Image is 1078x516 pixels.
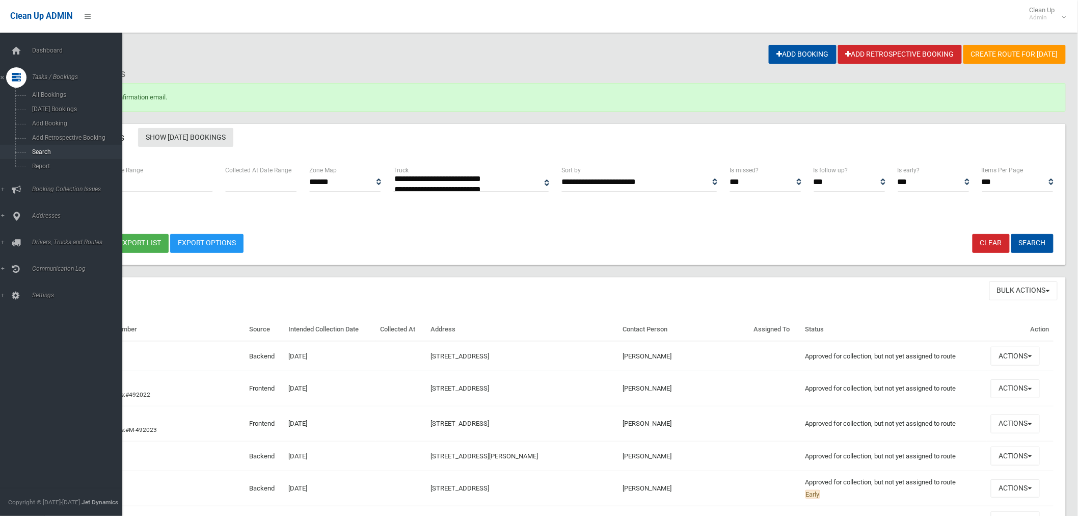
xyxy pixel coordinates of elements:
th: Collected At [376,318,426,342]
button: Actions [991,479,1040,498]
td: Approved for collection, but not yet assigned to route [801,341,987,371]
td: Approved for collection, but not yet assigned to route [801,406,987,442]
div: Booking sent confirmation email. [45,83,1066,112]
td: Backend [245,442,284,471]
button: Export list [111,234,169,253]
span: Add Retrospective Booking [29,134,122,141]
span: Drivers, Trucks and Routes [29,239,131,246]
a: Show [DATE] Bookings [138,128,233,147]
th: Address [426,318,618,342]
td: [PERSON_NAME] [618,371,749,406]
span: Clean Up ADMIN [10,11,72,21]
button: Actions [991,379,1040,398]
strong: Jet Dynamics [82,499,118,506]
a: Add Retrospective Booking [838,45,962,64]
th: Source [245,318,284,342]
th: Action [987,318,1054,342]
span: Addresses [29,212,131,219]
td: [PERSON_NAME] [618,341,749,371]
span: [DATE] Bookings [29,106,122,113]
a: [STREET_ADDRESS] [430,484,489,492]
td: Frontend [245,406,284,442]
td: [PERSON_NAME] [618,442,749,471]
a: [STREET_ADDRESS] [430,384,489,392]
th: Booking Number [85,318,245,342]
span: Dashboard [29,47,131,54]
button: Actions [991,347,1040,366]
small: Companions: [89,426,158,433]
span: All Bookings [29,91,122,98]
th: Intended Collection Date [284,318,376,342]
a: Export Options [170,234,244,253]
a: Clear [973,234,1010,253]
span: Search [29,148,122,156]
a: Create route for [DATE] [963,45,1066,64]
span: Settings [29,292,131,299]
td: [DATE] [284,371,376,406]
span: Clean Up [1025,6,1065,21]
td: Backend [245,341,284,371]
td: [PERSON_NAME] [618,406,749,442]
a: [STREET_ADDRESS] [430,420,489,427]
span: Copyright © [DATE]-[DATE] [8,499,80,506]
td: [DATE] [284,471,376,506]
th: Status [801,318,987,342]
td: [DATE] [284,442,376,471]
td: [DATE] [284,406,376,442]
td: Backend [245,471,284,506]
td: Approved for collection, but not yet assigned to route [801,442,987,471]
a: Add Booking [769,45,837,64]
td: Frontend [245,371,284,406]
span: Early [805,490,820,499]
span: Tasks / Bookings [29,73,131,81]
span: Booking Collection Issues [29,186,131,193]
a: [STREET_ADDRESS][PERSON_NAME] [430,452,538,460]
td: Approved for collection, but not yet assigned to route [801,471,987,506]
td: Approved for collection, but not yet assigned to route [801,371,987,406]
button: Actions [991,415,1040,433]
a: #M-492023 [125,426,157,433]
th: Contact Person [618,318,749,342]
button: Search [1011,234,1054,253]
button: Actions [991,447,1040,466]
button: Bulk Actions [989,281,1058,300]
td: [PERSON_NAME] [618,471,749,506]
label: Truck [393,165,409,176]
span: Report [29,163,122,170]
a: [STREET_ADDRESS] [430,352,489,360]
span: Communication Log [29,265,131,272]
span: Add Booking [29,120,122,127]
th: Assigned To [749,318,801,342]
a: #492022 [125,391,150,398]
td: [DATE] [284,341,376,371]
small: Admin [1030,14,1055,21]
